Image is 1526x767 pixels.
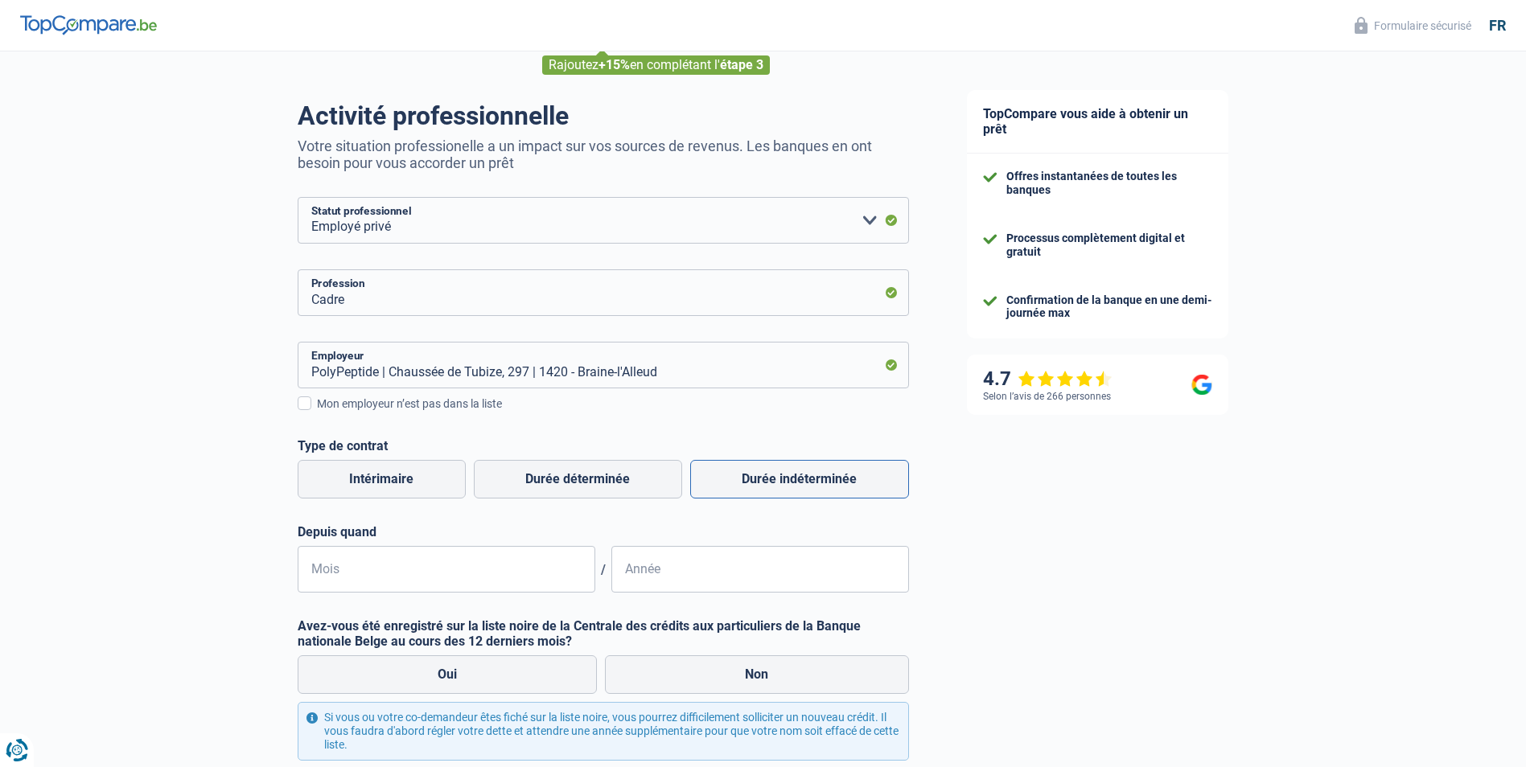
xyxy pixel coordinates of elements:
[598,57,630,72] span: +15%
[298,460,466,498] label: Intérimaire
[967,90,1228,154] div: TopCompare vous aide à obtenir un prêt
[1006,232,1212,259] div: Processus complètement digital et gratuit
[298,137,909,171] p: Votre situation professionelle a un impact sur vos sources de revenus. Les banques en ont besoin ...
[983,367,1113,391] div: 4.7
[690,460,909,498] label: Durée indéterminée
[605,655,909,694] label: Non
[298,100,909,131] h1: Activité professionnelle
[1006,293,1212,321] div: Confirmation de la banque en une demi-journée max
[298,342,909,388] input: Cherchez votre employeur
[298,702,909,760] div: Si vous ou votre co-demandeur êtes fiché sur la liste noire, vous pourrez difficilement sollicite...
[720,57,763,72] span: étape 3
[983,391,1111,402] div: Selon l’avis de 266 personnes
[317,396,909,412] div: Mon employeur n’est pas dans la liste
[611,546,909,593] input: AAAA
[20,15,157,35] img: TopCompare Logo
[4,694,5,695] img: Advertisement
[298,524,909,539] label: Depuis quand
[298,438,909,453] label: Type de contrat
[542,55,770,75] div: Rajoutez en complétant l'
[298,655,598,694] label: Oui
[1006,170,1212,197] div: Offres instantanées de toutes les banques
[474,460,682,498] label: Durée déterminée
[298,546,595,593] input: MM
[595,562,611,577] span: /
[1345,12,1481,39] button: Formulaire sécurisé
[1489,17,1506,35] div: fr
[298,618,909,649] label: Avez-vous été enregistré sur la liste noire de la Centrale des crédits aux particuliers de la Ban...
